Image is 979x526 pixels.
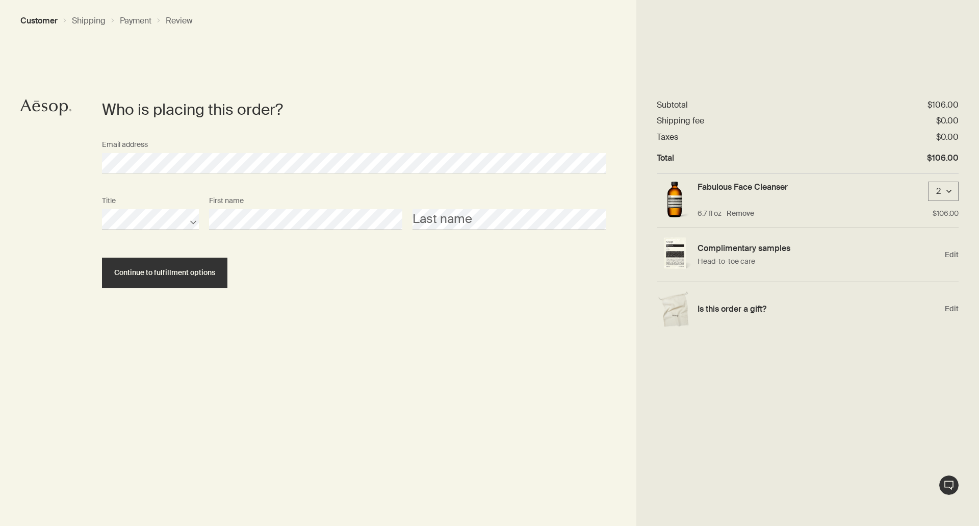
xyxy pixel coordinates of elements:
[413,209,606,230] input: Last name
[657,282,959,336] div: Edit
[102,153,606,173] input: Email address
[209,209,402,230] input: First name
[936,132,959,142] dd: $0.00
[657,132,678,142] dt: Taxes
[166,15,193,26] button: Review
[698,209,722,218] p: 6.7 fl oz
[698,256,940,267] p: Head-to-toe care
[934,186,944,197] div: 2
[657,228,959,282] div: Edit
[657,237,692,272] img: Single sample sachet
[939,475,959,495] button: Live Assistance
[928,99,959,110] dd: $106.00
[945,304,959,314] span: Edit
[927,153,959,163] dd: $106.00
[698,243,940,254] h4: Complimentary samples
[120,15,151,26] button: Payment
[945,250,959,260] span: Edit
[657,291,692,327] img: Gift wrap example
[657,182,692,220] img: Aesop’s Fabulous Face Cleanser in amber bottle; a mild olive-derived daily cleanser.
[72,15,106,26] button: Shipping
[657,153,674,163] dt: Total
[698,304,940,314] h4: Is this order a gift?
[657,99,688,110] dt: Subtotal
[114,269,215,277] span: Continue to fulfillment options
[698,182,788,192] a: Fabulous Face Cleanser
[102,99,590,120] h2: Who is placing this order?
[20,15,58,26] button: Customer
[727,209,754,218] button: Remove
[102,209,199,230] select: Title
[657,115,704,126] dt: Shipping fee
[102,258,227,288] button: Continue to fulfillment options
[933,209,959,218] p: $106.00
[936,115,959,126] dd: $0.00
